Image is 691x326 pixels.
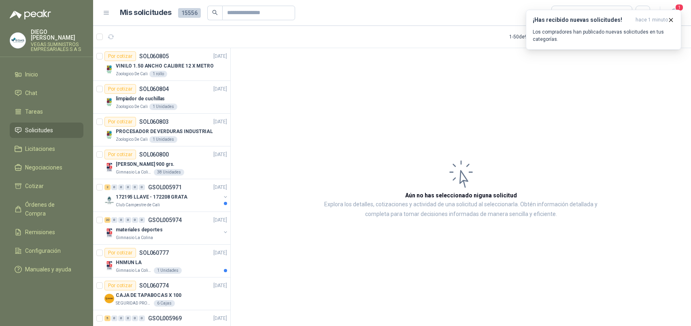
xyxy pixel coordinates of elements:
[93,277,230,310] a: Por cotizarSOL060774[DATE] Company LogoCAJA DE TAPABOCAS X 100SEGURIDAD PROVISER LTDA6 Cajas
[636,17,668,23] span: hace 1 minuto
[312,200,610,219] p: Explora los detalles, cotizaciones y actividad de una solicitud al seleccionarla. Obtén informaci...
[93,81,230,114] a: Por cotizarSOL060804[DATE] Company Logolimpiador de cuchillasZoologico De Cali1 Unidades
[139,119,169,125] p: SOL060803
[116,193,187,201] p: 172195 LLAVE - 172208 GRATA
[557,8,574,17] div: Todas
[116,62,214,70] p: VINILO 1.50 ANCHO CALIBRE 12 X METRO
[120,7,172,19] h1: Mis solicitudes
[104,163,114,172] img: Company Logo
[116,71,148,77] p: Zoologico De Cali
[116,202,160,208] p: Club Campestre de Cali
[132,315,138,321] div: 0
[213,53,227,60] p: [DATE]
[104,130,114,140] img: Company Logo
[104,228,114,238] img: Company Logo
[25,265,71,274] span: Manuales y ayuda
[10,123,83,138] a: Solicitudes
[213,216,227,224] p: [DATE]
[10,67,83,82] a: Inicio
[104,248,136,258] div: Por cotizar
[116,300,152,307] p: SEGURIDAD PROVISER LTDA
[104,117,136,127] div: Por cotizar
[10,141,83,157] a: Licitaciones
[213,118,227,126] p: [DATE]
[213,151,227,159] p: [DATE]
[178,8,201,18] span: 15556
[10,178,83,194] a: Cotizar
[139,315,145,321] div: 0
[10,197,83,221] a: Órdenes de Compra
[149,104,177,110] div: 1 Unidades
[10,243,83,258] a: Configuración
[116,226,163,234] p: materiales deportes
[111,315,117,321] div: 0
[675,4,684,11] span: 1
[118,315,124,321] div: 0
[154,300,175,307] div: 6 Cajas
[104,281,136,290] div: Por cotizar
[148,184,182,190] p: GSOL005971
[104,150,136,159] div: Por cotizar
[139,217,145,223] div: 0
[533,17,632,23] h3: ¡Has recibido nuevas solicitudes!
[125,217,131,223] div: 0
[25,126,53,135] span: Solicitudes
[93,245,230,277] a: Por cotizarSOL060777[DATE] Company LogoHNMUN LAGimnasio La Colina1 Unidades
[104,64,114,74] img: Company Logo
[132,217,138,223] div: 0
[25,107,43,116] span: Tareas
[139,53,169,59] p: SOL060805
[118,184,124,190] div: 0
[139,184,145,190] div: 0
[104,182,229,208] a: 2 0 0 0 0 0 GSOL005971[DATE] Company Logo172195 LLAVE - 172208 GRATAClub Campestre de Cali
[111,217,117,223] div: 0
[116,235,153,241] p: Gimnasio La Colina
[116,267,152,274] p: Gimnasio La Colina
[139,86,169,92] p: SOL060804
[667,6,681,20] button: 1
[526,10,681,50] button: ¡Has recibido nuevas solicitudes!hace 1 minuto Los compradores han publicado nuevas solicitudes e...
[116,95,165,103] p: limpiador de cuchillas
[25,89,37,97] span: Chat
[213,249,227,257] p: [DATE]
[116,259,142,267] p: HNMUN LA
[118,217,124,223] div: 0
[25,163,62,172] span: Negociaciones
[93,146,230,179] a: Por cotizarSOL060800[DATE] Company Logo[PERSON_NAME] 900 grs.Gimnasio La Colina38 Unidades
[25,246,61,255] span: Configuración
[116,161,174,168] p: [PERSON_NAME] 900 grs.
[132,184,138,190] div: 0
[125,315,131,321] div: 0
[10,10,51,19] img: Logo peakr
[10,33,26,48] img: Company Logo
[148,217,182,223] p: GSOL005974
[111,184,117,190] div: 0
[104,294,114,303] img: Company Logo
[213,315,227,322] p: [DATE]
[25,200,76,218] span: Órdenes de Compra
[213,85,227,93] p: [DATE]
[10,85,83,101] a: Chat
[104,315,111,321] div: 5
[139,250,169,256] p: SOL060777
[93,48,230,81] a: Por cotizarSOL060805[DATE] Company LogoVINILO 1.50 ANCHO CALIBRE 12 X METROZoologico De Cali1 rollo
[104,215,229,241] a: 20 0 0 0 0 0 GSOL005974[DATE] Company Logomateriales deportesGimnasio La Colina
[10,160,83,175] a: Negociaciones
[25,182,44,191] span: Cotizar
[213,282,227,290] p: [DATE]
[10,104,83,119] a: Tareas
[154,267,182,274] div: 1 Unidades
[148,315,182,321] p: GSOL005969
[405,191,517,200] h3: Aún no has seleccionado niguna solicitud
[116,104,148,110] p: Zoologico De Cali
[10,224,83,240] a: Remisiones
[104,97,114,107] img: Company Logo
[533,28,674,43] p: Los compradores han publicado nuevas solicitudes en tus categorías.
[116,292,181,299] p: CAJA DE TAPABOCAS X 100
[25,144,55,153] span: Licitaciones
[31,42,83,52] p: VEGAS SUMINISTROS EMPRESARIALES S A S
[116,169,152,176] p: Gimnasio La Colina
[25,228,55,237] span: Remisiones
[104,184,111,190] div: 2
[104,51,136,61] div: Por cotizar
